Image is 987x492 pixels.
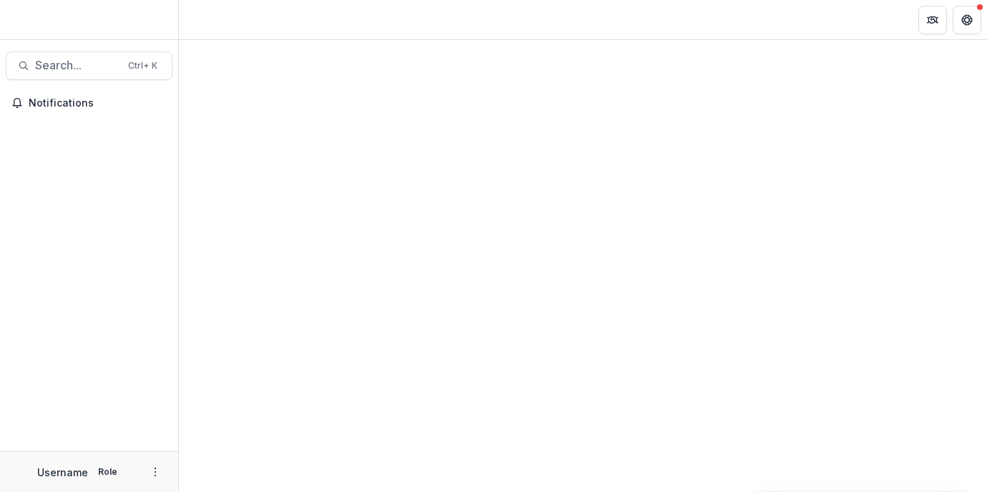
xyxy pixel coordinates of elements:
[125,58,160,74] div: Ctrl + K
[918,6,947,34] button: Partners
[29,97,167,109] span: Notifications
[94,466,122,478] p: Role
[147,463,164,481] button: More
[37,465,88,480] p: Username
[953,6,981,34] button: Get Help
[6,92,172,114] button: Notifications
[35,59,120,72] span: Search...
[6,51,172,80] button: Search...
